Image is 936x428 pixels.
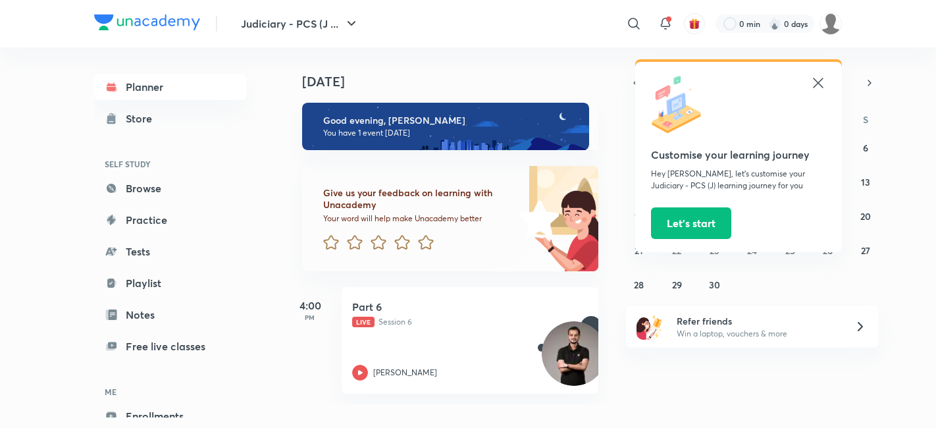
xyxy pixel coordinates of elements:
abbr: September 28, 2025 [634,279,644,291]
abbr: September 20, 2025 [860,210,871,223]
abbr: September 23, 2025 [710,244,719,257]
div: Store [126,111,160,126]
button: September 6, 2025 [855,137,876,158]
abbr: September 21, 2025 [635,244,643,257]
abbr: September 26, 2025 [823,244,833,257]
h6: Refer friends [677,314,839,328]
p: PM [284,313,336,321]
abbr: September 6, 2025 [863,142,868,154]
h5: Customise your learning journey [651,147,826,163]
h6: ME [94,381,247,403]
span: Live [352,317,375,327]
img: streak [768,17,781,30]
a: Tests [94,238,247,265]
button: September 28, 2025 [629,274,650,295]
button: avatar [684,13,705,34]
h6: SELF STUDY [94,153,247,175]
img: referral [637,313,663,340]
a: Notes [94,302,247,328]
button: September 13, 2025 [855,171,876,192]
a: Store [94,105,247,132]
p: Session 6 [352,316,559,328]
p: Hey [PERSON_NAME], let’s customise your Judiciary - PCS (J) learning journey for you [651,168,826,192]
h6: Give us your feedback on learning with Unacademy [323,187,515,211]
button: September 30, 2025 [704,274,725,295]
a: Planner [94,74,247,100]
h6: Good evening, [PERSON_NAME] [323,115,577,126]
abbr: September 14, 2025 [635,210,644,223]
a: Playlist [94,270,247,296]
abbr: September 29, 2025 [672,279,682,291]
abbr: September 22, 2025 [672,244,681,257]
abbr: September 13, 2025 [861,176,870,188]
a: Practice [94,207,247,233]
h4: [DATE] [302,74,611,90]
img: icon [651,75,710,134]
img: feedback_image [475,166,598,271]
abbr: September 27, 2025 [861,244,870,257]
a: Browse [94,175,247,201]
p: Win a laptop, vouchers & more [677,328,839,340]
button: September 20, 2025 [855,205,876,227]
abbr: September 30, 2025 [709,279,720,291]
p: [PERSON_NAME] [373,367,437,379]
button: Let’s start [651,207,731,239]
button: September 7, 2025 [629,171,650,192]
button: September 21, 2025 [629,240,650,261]
a: Company Logo [94,14,200,34]
button: September 29, 2025 [666,274,687,295]
abbr: September 24, 2025 [747,244,757,257]
button: September 14, 2025 [629,205,650,227]
a: Free live classes [94,333,247,360]
h5: 4:00 [284,298,336,313]
h5: Part 6 [352,300,516,313]
p: You have 1 event [DATE] [323,128,577,138]
img: avatar [689,18,700,30]
button: September 27, 2025 [855,240,876,261]
abbr: September 25, 2025 [785,244,795,257]
img: Basudha [819,13,842,35]
img: Company Logo [94,14,200,30]
button: Judiciary - PCS (J ... [233,11,367,37]
img: evening [302,103,589,150]
abbr: Saturday [863,113,868,126]
p: Your word will help make Unacademy better [323,213,515,224]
